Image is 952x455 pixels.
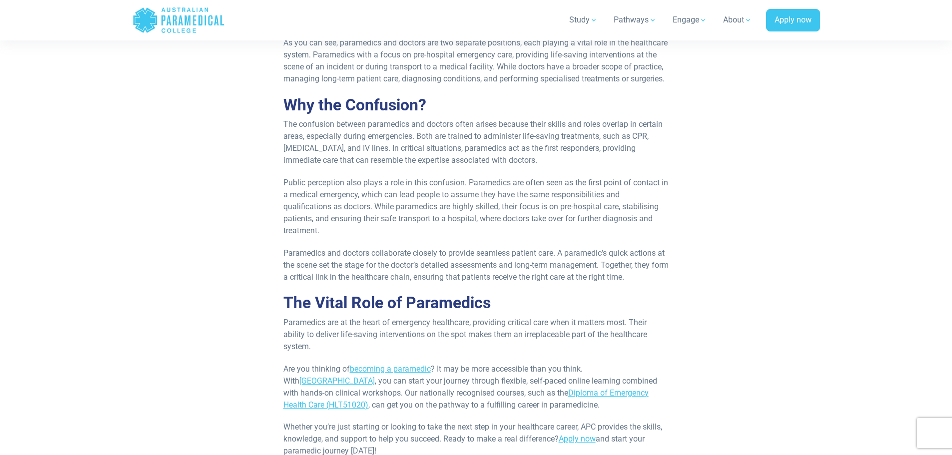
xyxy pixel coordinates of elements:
a: Diploma of Emergency Health Care (HLT51020) [283,388,649,410]
a: becoming a paramedic [350,364,431,374]
a: About [717,6,758,34]
a: Study [563,6,604,34]
p: Paramedics are at the heart of emergency healthcare, providing critical care when it matters most... [283,317,669,353]
p: As you can see, paramedics and doctors are two separate positions, each playing a vital role in t... [283,37,669,85]
a: Australian Paramedical College [132,4,225,36]
a: Apply now [766,9,820,32]
p: Public perception also plays a role in this confusion. Paramedics are often seen as the first poi... [283,177,669,237]
a: Apply now [559,434,596,444]
p: The confusion between paramedics and doctors often arises because their skills and roles overlap ... [283,118,669,166]
p: Paramedics and doctors collaborate closely to provide seamless patient care. A paramedic’s quick ... [283,247,669,283]
a: Pathways [608,6,663,34]
a: Engage [667,6,713,34]
h2: Why the Confusion? [283,95,669,114]
a: [GEOGRAPHIC_DATA] [299,376,375,386]
p: Are you thinking of ? It may be more accessible than you think. With , you can start your journey... [283,363,669,411]
h2: The Vital Role of Paramedics [283,293,669,312]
